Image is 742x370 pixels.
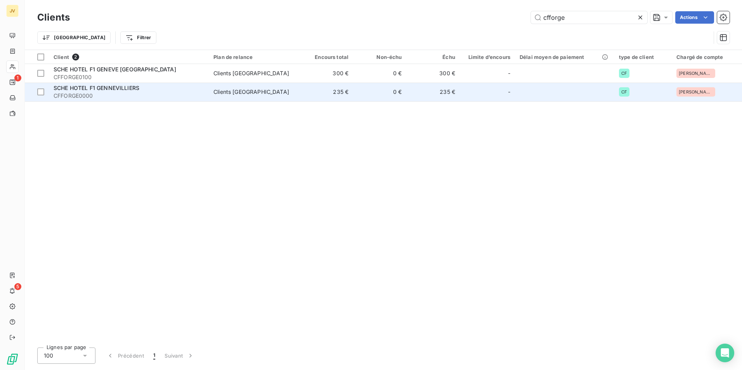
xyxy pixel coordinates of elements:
span: SCHE HOTEL F1 GENEVE [GEOGRAPHIC_DATA] [54,66,176,73]
img: Logo LeanPay [6,353,19,365]
div: Délai moyen de paiement [520,54,610,60]
span: Client [54,54,69,60]
div: Clients [GEOGRAPHIC_DATA] [213,88,289,96]
span: CFFORGE0100 [54,73,204,81]
td: 0 € [353,64,406,83]
span: 100 [44,352,53,360]
div: Encours total [305,54,348,60]
span: [PERSON_NAME] [679,90,713,94]
span: CF [621,90,627,94]
div: Non-échu [358,54,402,60]
button: Actions [675,11,714,24]
span: [PERSON_NAME] [679,71,713,76]
button: Filtrer [120,31,156,44]
span: CF [621,71,627,76]
div: type de client [619,54,667,60]
button: Précédent [102,348,149,364]
span: 5 [14,283,21,290]
span: CFFORGE0000 [54,92,204,100]
span: 1 [14,74,21,81]
td: 235 € [300,83,353,101]
div: Open Intercom Messenger [716,344,734,362]
td: 0 € [353,83,406,101]
div: Limite d’encours [465,54,510,60]
span: 1 [153,352,155,360]
div: JV [6,5,19,17]
button: [GEOGRAPHIC_DATA] [37,31,111,44]
span: - [508,69,510,77]
span: 2 [72,54,79,61]
button: 1 [149,348,160,364]
td: 300 € [300,64,353,83]
td: 300 € [407,64,460,83]
div: Clients [GEOGRAPHIC_DATA] [213,69,289,77]
span: - [508,88,510,96]
td: 235 € [407,83,460,101]
div: Plan de relance [213,54,295,60]
span: SCHE HOTEL F1 GENNEVILLIERS [54,85,139,91]
div: Chargé de compte [676,54,737,60]
button: Suivant [160,348,199,364]
h3: Clients [37,10,70,24]
a: 1 [6,76,18,88]
div: Échu [411,54,455,60]
input: Rechercher [531,11,647,24]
